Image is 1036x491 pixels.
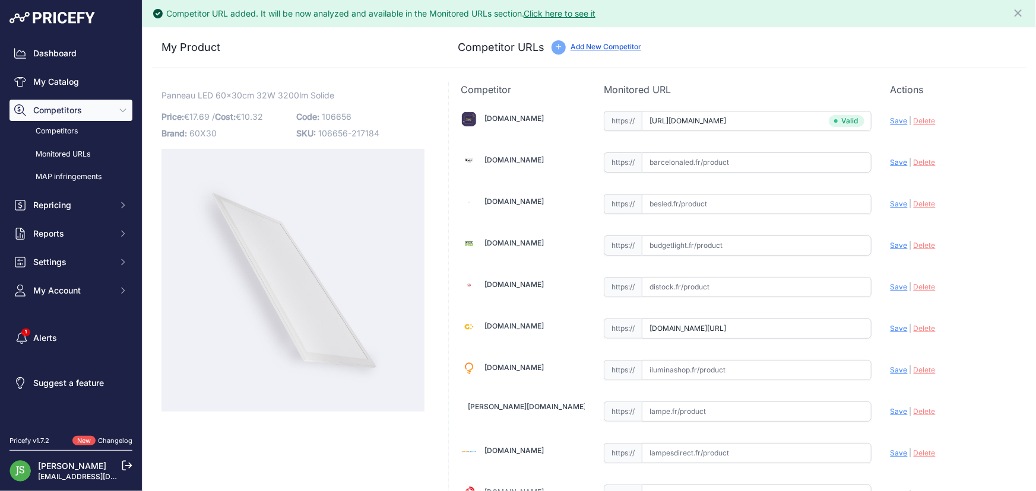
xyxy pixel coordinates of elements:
[9,372,132,394] a: Suggest a feature
[484,363,544,372] a: [DOMAIN_NAME]
[161,88,334,103] span: Panneau LED 60x30cm 32W 3200lm Solide
[484,114,544,123] a: [DOMAIN_NAME]
[33,104,111,116] span: Competitors
[891,82,1015,97] p: Actions
[241,111,263,122] span: 10.32
[72,436,96,446] span: New
[604,360,642,380] span: https://
[891,407,908,416] span: Save
[910,199,912,208] span: |
[468,402,586,411] a: [PERSON_NAME][DOMAIN_NAME]
[910,407,912,416] span: |
[9,43,132,422] nav: Sidebar
[642,277,872,297] input: distock.fr/product
[484,238,544,247] a: [DOMAIN_NAME]
[642,318,872,339] input: greenice.com/product
[484,197,544,206] a: [DOMAIN_NAME]
[166,8,595,20] div: Competitor URL added. It will be now analyzed and available in the Monitored URLs section.
[604,401,642,422] span: https://
[484,155,544,164] a: [DOMAIN_NAME]
[9,71,132,93] a: My Catalog
[484,280,544,289] a: [DOMAIN_NAME]
[33,228,111,240] span: Reports
[322,111,352,122] span: 106656
[297,111,320,122] span: Code:
[642,443,872,463] input: lampesdirect.fr/product
[161,128,187,138] span: Brand:
[458,39,544,56] h3: Competitor URLs
[38,461,106,471] a: [PERSON_NAME]
[642,111,872,131] input: aluson-eclairage.fr/product
[910,158,912,167] span: |
[1012,5,1027,19] button: Close
[910,116,912,125] span: |
[98,436,132,445] a: Changelog
[604,82,872,97] p: Monitored URL
[161,111,184,122] span: Price:
[9,195,132,216] button: Repricing
[891,448,908,457] span: Save
[914,158,936,167] span: Delete
[9,100,132,121] button: Competitors
[891,324,908,333] span: Save
[604,152,642,173] span: https://
[484,321,544,330] a: [DOMAIN_NAME]
[524,8,595,18] a: Click here to see it
[9,167,132,187] a: MAP infringements
[212,111,263,122] span: / €
[9,144,132,165] a: Monitored URLs
[297,128,316,138] span: SKU:
[914,199,936,208] span: Delete
[642,360,872,380] input: iluminashop.fr/product
[9,251,132,273] button: Settings
[9,121,132,142] a: Competitors
[891,158,908,167] span: Save
[215,111,236,122] span: Cost:
[914,241,936,250] span: Delete
[38,472,162,481] a: [EMAIL_ADDRESS][DOMAIN_NAME]
[33,285,111,296] span: My Account
[9,12,95,24] img: Pricefy Logo
[604,277,642,297] span: https://
[910,365,912,374] span: |
[891,365,908,374] span: Save
[910,448,912,457] span: |
[604,235,642,256] span: https://
[604,111,642,131] span: https://
[891,199,908,208] span: Save
[642,152,872,173] input: barcelonaled.fr/product
[9,280,132,301] button: My Account
[891,241,908,250] span: Save
[9,327,132,349] a: Alerts
[604,318,642,339] span: https://
[484,446,544,455] a: [DOMAIN_NAME]
[642,194,872,214] input: besled.fr/product
[33,199,111,211] span: Repricing
[914,407,936,416] span: Delete
[161,109,290,125] p: €
[604,194,642,214] span: https://
[914,448,936,457] span: Delete
[910,324,912,333] span: |
[33,256,111,268] span: Settings
[642,401,872,422] input: lampe.fr/product
[910,282,912,291] span: |
[914,282,936,291] span: Delete
[161,39,424,56] h3: My Product
[319,128,380,138] span: 106656-217184
[9,43,132,64] a: Dashboard
[189,111,210,122] span: 17.69
[914,365,936,374] span: Delete
[891,282,908,291] span: Save
[189,128,217,138] span: 60X30
[914,324,936,333] span: Delete
[914,116,936,125] span: Delete
[9,436,49,446] div: Pricefy v1.7.2
[9,223,132,244] button: Reports
[604,443,642,463] span: https://
[910,241,912,250] span: |
[461,82,585,97] p: Competitor
[642,235,872,256] input: budgetlight.fr/product
[891,116,908,125] span: Save
[571,42,641,51] a: Add New Competitor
